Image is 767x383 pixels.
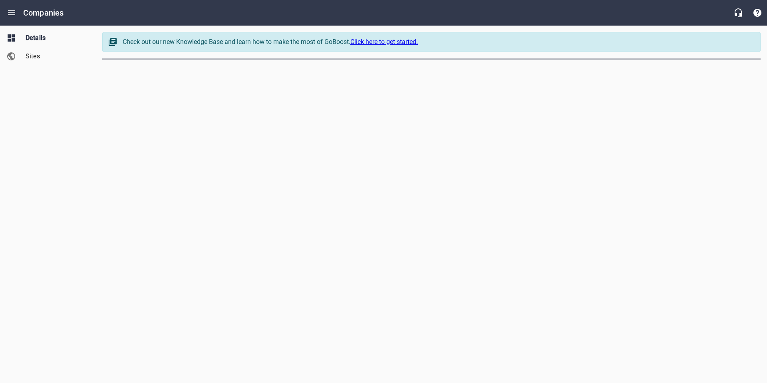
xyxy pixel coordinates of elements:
button: Live Chat [729,3,748,22]
button: Support Portal [748,3,767,22]
span: Sites [26,52,86,61]
span: Details [26,33,86,43]
div: Check out our new Knowledge Base and learn how to make the most of GoBoost. [123,37,752,47]
button: Open drawer [2,3,21,22]
h6: Companies [23,6,64,19]
a: Click here to get started. [350,38,418,46]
